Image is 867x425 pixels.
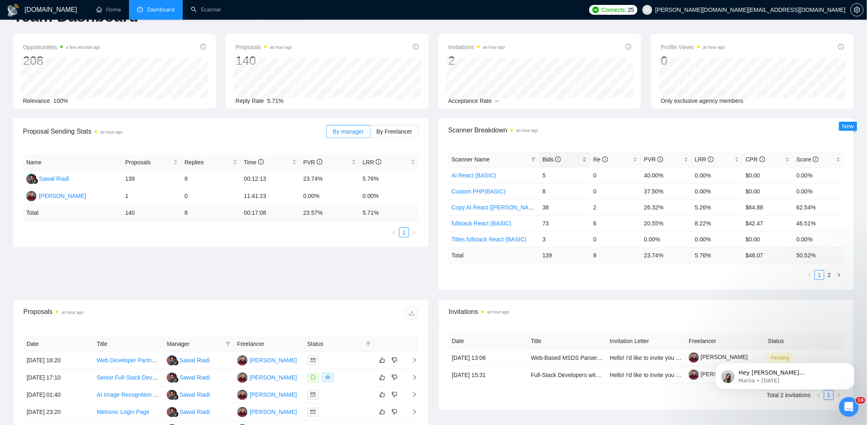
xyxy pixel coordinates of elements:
[839,397,859,417] iframe: Intercom live chat
[708,157,714,162] span: info-circle
[179,373,210,382] div: Sawal Riadi
[303,159,322,166] span: PVR
[379,391,385,398] span: like
[163,336,234,352] th: Manager
[173,377,179,383] img: gigradar-bm.png
[746,156,765,163] span: CPR
[692,167,742,183] td: 0.00%
[449,366,528,384] td: [DATE] 15:31
[539,231,590,247] td: 3
[26,175,69,182] a: SRSawal Riadi
[53,98,68,104] span: 100%
[529,153,538,166] span: filter
[173,394,179,400] img: gigradar-bm.png
[452,188,506,195] a: Custom PHP(BASIC)
[100,130,122,134] time: an hour ago
[448,42,505,52] span: Invitations
[531,355,633,361] a: Web-Based MSDS Parser Development
[689,352,699,363] img: c1Solt7VbwHmdfN9daG-llb3HtbK8lHyvFES2IJpurApVoU8T7FGrScjE2ec-Wjl2v
[167,339,222,348] span: Manager
[237,408,297,415] a: KP[PERSON_NAME]
[237,355,247,366] img: KP
[825,270,834,280] a: 2
[685,333,765,349] th: Freelancer
[641,247,692,263] td: 23.74 %
[93,336,163,352] th: Title
[179,390,210,399] div: Sawal Riadi
[181,155,241,170] th: Replies
[449,349,528,366] td: [DATE] 13:06
[409,227,419,237] li: Next Page
[824,270,834,280] li: 2
[333,128,363,135] span: By manager
[359,170,419,188] td: 5.76%
[392,409,397,415] span: dislike
[742,247,793,263] td: $ 48.07
[813,157,819,162] span: info-circle
[363,159,381,166] span: LRR
[61,310,83,315] time: an hour ago
[97,374,284,381] a: Senior Full-Stack Developer (Next.js / API Integration / Payment Systems)
[122,170,182,188] td: 139
[528,333,607,349] th: Title
[377,355,387,365] button: like
[531,372,678,378] a: Full-Stack Developers with AI Expertise for SaaS Platform
[495,98,499,104] span: --
[695,156,714,163] span: LRR
[23,205,122,221] td: Total
[311,358,315,363] span: mail
[452,220,511,227] a: fullstack React (BASIC)
[237,357,297,363] a: KP[PERSON_NAME]
[405,409,418,415] span: right
[389,227,399,237] button: left
[36,32,141,39] p: Message from Mariia, sent 1d ago
[539,215,590,231] td: 73
[413,44,419,50] span: info-circle
[399,228,409,237] a: 1
[377,373,387,382] button: like
[765,333,844,349] th: Status
[692,183,742,199] td: 0.00%
[692,247,742,263] td: 5.76 %
[392,357,397,364] span: dislike
[411,230,416,235] span: right
[448,247,539,263] td: Total
[815,270,824,280] a: 1
[377,407,387,417] button: like
[173,360,179,366] img: gigradar-bm.png
[392,230,397,235] span: left
[167,407,177,417] img: SR
[97,391,247,398] a: AI Image Recognition Model Trainer with React Experience
[628,5,634,14] span: 25
[181,188,241,205] td: 0
[122,188,182,205] td: 1
[807,273,812,277] span: left
[125,158,172,167] span: Proposals
[452,236,527,243] a: Titles fullstack React (BASIC)
[300,170,359,188] td: 23.74%
[66,45,100,50] time: a few seconds ago
[359,205,419,221] td: 5.71 %
[392,391,397,398] span: dislike
[184,158,231,167] span: Replies
[834,270,844,280] button: right
[483,45,505,50] time: an hour ago
[241,188,300,205] td: 11:41:23
[793,199,844,215] td: 62.54%
[452,172,496,179] a: AI React (BASIC)
[179,356,210,365] div: Sawal Riadi
[399,227,409,237] li: 1
[692,215,742,231] td: 8.22%
[641,199,692,215] td: 26.32%
[236,53,292,68] div: 140
[626,44,631,50] span: info-circle
[389,227,399,237] li: Previous Page
[644,156,663,163] span: PVR
[167,391,210,398] a: SRSawal Riadi
[250,390,297,399] div: [PERSON_NAME]
[179,407,210,416] div: Sawal Riadi
[93,404,163,421] td: Metronic Login Page
[555,157,561,162] span: info-circle
[661,98,744,104] span: Only exclusive agency members
[93,386,163,404] td: AI Image Recognition Model Trainer with React Experience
